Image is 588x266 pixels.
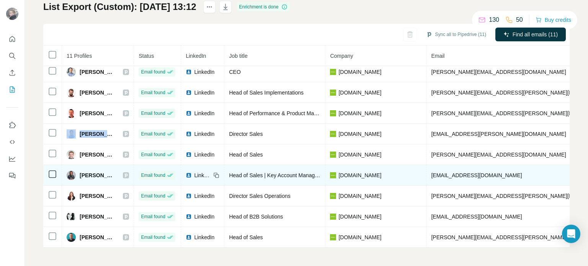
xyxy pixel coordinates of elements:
[43,1,196,13] h1: List Export (Custom): [DATE] 13:12
[431,214,522,220] span: [EMAIL_ADDRESS][DOMAIN_NAME]
[194,109,214,117] span: LinkedIn
[338,213,381,220] span: [DOMAIN_NAME]
[67,171,76,180] img: Avatar
[186,172,192,178] img: LinkedIn logo
[80,109,115,117] span: [PERSON_NAME]
[338,130,381,138] span: [DOMAIN_NAME]
[80,213,115,220] span: [PERSON_NAME]
[338,192,381,200] span: [DOMAIN_NAME]
[229,234,263,240] span: Head of Sales
[516,15,523,24] p: 50
[141,110,165,117] span: Email found
[330,53,353,59] span: Company
[203,1,216,13] button: actions
[562,225,580,243] div: Open Intercom Messenger
[194,213,214,220] span: LinkedIn
[141,172,165,179] span: Email found
[186,214,192,220] img: LinkedIn logo
[6,8,18,20] img: Avatar
[6,49,18,63] button: Search
[330,214,336,220] img: company-logo
[330,172,336,178] img: company-logo
[194,171,211,179] span: LinkedIn
[141,69,165,75] span: Email found
[431,69,566,75] span: [PERSON_NAME][EMAIL_ADDRESS][DOMAIN_NAME]
[229,172,330,178] span: Head of Sales | Key Account Management
[229,214,283,220] span: Head of B2B Solutions
[141,234,165,241] span: Email found
[186,131,192,137] img: LinkedIn logo
[194,68,214,76] span: LinkedIn
[186,90,192,96] img: LinkedIn logo
[67,53,92,59] span: 11 Profiles
[431,152,566,158] span: [PERSON_NAME][EMAIL_ADDRESS][DOMAIN_NAME]
[141,131,165,137] span: Email found
[186,53,206,59] span: LinkedIn
[330,69,336,75] img: company-logo
[237,2,290,11] div: Enrichment is done
[67,67,76,77] img: Avatar
[141,213,165,220] span: Email found
[80,68,115,76] span: [PERSON_NAME]
[67,233,76,242] img: Avatar
[67,88,76,97] img: Avatar
[186,110,192,116] img: LinkedIn logo
[536,15,571,25] button: Buy credits
[330,152,336,158] img: company-logo
[330,90,336,96] img: company-logo
[489,15,499,24] p: 130
[67,129,76,139] img: Avatar
[139,53,154,59] span: Status
[6,32,18,46] button: Quick start
[229,152,263,158] span: Head of Sales
[6,83,18,96] button: My lists
[186,152,192,158] img: LinkedIn logo
[431,131,566,137] span: [EMAIL_ADDRESS][PERSON_NAME][DOMAIN_NAME]
[186,69,192,75] img: LinkedIn logo
[141,193,165,199] span: Email found
[338,68,381,76] span: [DOMAIN_NAME]
[513,31,558,38] span: Find all emails (11)
[6,66,18,80] button: Enrich CSV
[186,193,192,199] img: LinkedIn logo
[431,172,522,178] span: [EMAIL_ADDRESS][DOMAIN_NAME]
[80,130,115,138] span: [PERSON_NAME]
[194,192,214,200] span: LinkedIn
[6,169,18,183] button: Feedback
[194,89,214,96] span: LinkedIn
[80,151,115,158] span: [PERSON_NAME]
[338,89,381,96] span: [DOMAIN_NAME]
[80,192,115,200] span: [PERSON_NAME]
[67,212,76,221] img: Avatar
[495,28,566,41] button: Find all emails (11)
[229,110,330,116] span: Head of Performance & Product Marketing
[431,53,444,59] span: Email
[141,89,165,96] span: Email found
[80,171,115,179] span: [PERSON_NAME]
[338,151,381,158] span: [DOMAIN_NAME]
[229,69,240,75] span: CEO
[6,118,18,132] button: Use Surfe on LinkedIn
[194,233,214,241] span: LinkedIn
[141,151,165,158] span: Email found
[229,131,263,137] span: Director Sales
[330,234,336,240] img: company-logo
[80,89,115,96] span: [PERSON_NAME]
[67,150,76,159] img: Avatar
[67,109,76,118] img: Avatar
[194,151,214,158] span: LinkedIn
[186,234,192,240] img: LinkedIn logo
[6,135,18,149] button: Use Surfe API
[194,130,214,138] span: LinkedIn
[229,53,247,59] span: Job title
[229,193,290,199] span: Director Sales Operations
[338,109,381,117] span: [DOMAIN_NAME]
[330,110,336,116] img: company-logo
[338,233,381,241] span: [DOMAIN_NAME]
[338,171,381,179] span: [DOMAIN_NAME]
[229,90,304,96] span: Head of Sales Implementations
[330,193,336,199] img: company-logo
[6,152,18,166] button: Dashboard
[421,29,492,40] button: Sync all to Pipedrive (11)
[67,191,76,201] img: Avatar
